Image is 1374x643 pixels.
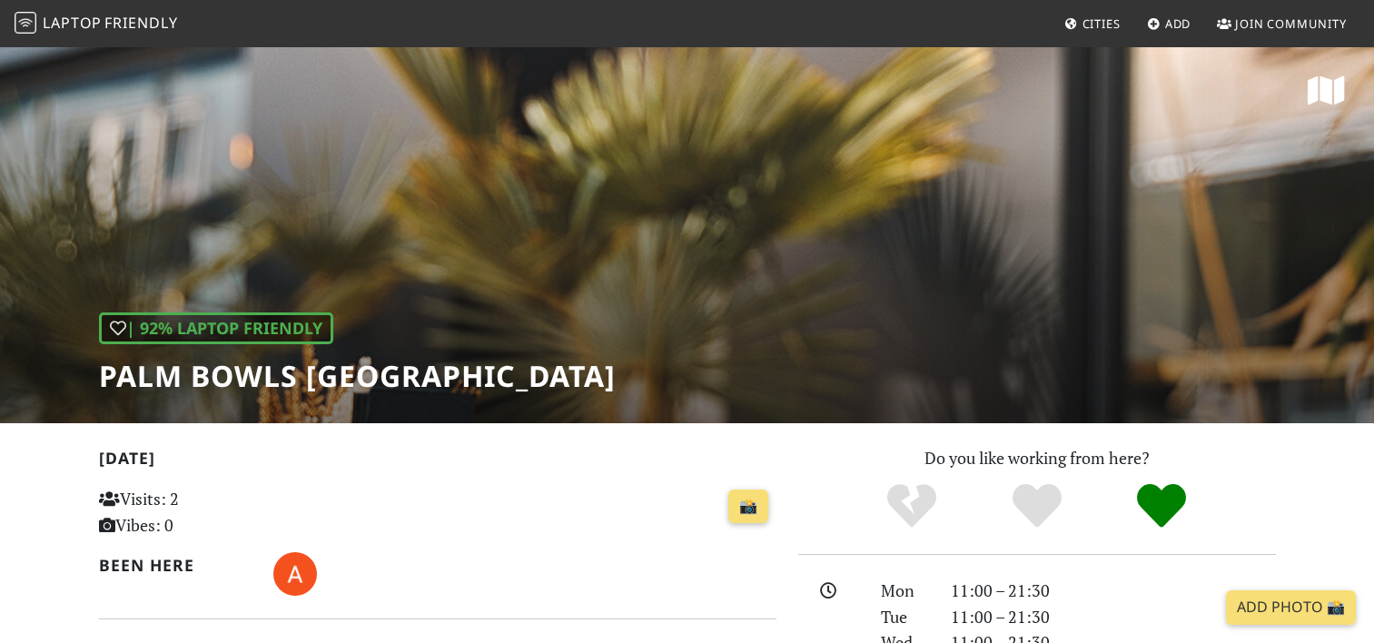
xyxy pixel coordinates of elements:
[1226,590,1356,625] a: Add Photo 📸
[870,578,939,604] div: Mon
[99,312,333,344] div: | 92% Laptop Friendly
[1140,7,1199,40] a: Add
[849,481,974,531] div: No
[15,12,36,34] img: LaptopFriendly
[104,13,177,33] span: Friendly
[99,556,252,575] h2: Been here
[1057,7,1128,40] a: Cities
[1165,15,1191,32] span: Add
[15,8,178,40] a: LaptopFriendly LaptopFriendly
[798,445,1276,471] p: Do you like working from here?
[940,604,1287,630] div: 11:00 – 21:30
[273,552,317,596] img: 6124-aurora.jpg
[99,486,311,539] p: Visits: 2 Vibes: 0
[1082,15,1121,32] span: Cities
[99,449,776,475] h2: [DATE]
[1235,15,1347,32] span: Join Community
[1099,481,1224,531] div: Definitely!
[940,578,1287,604] div: 11:00 – 21:30
[99,359,616,393] h1: Palm Bowls [GEOGRAPHIC_DATA]
[43,13,102,33] span: Laptop
[273,561,317,583] span: Aurora Serbin
[870,604,939,630] div: Tue
[728,490,768,524] a: 📸
[974,481,1100,531] div: Yes
[1210,7,1354,40] a: Join Community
